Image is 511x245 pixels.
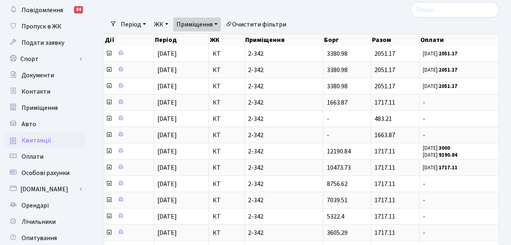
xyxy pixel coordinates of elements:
span: - [326,131,329,140]
th: Дії [104,34,154,46]
a: Орендарі [4,197,85,214]
span: [DATE] [157,49,177,58]
span: [DATE] [157,228,177,237]
span: 3380.98 [326,66,347,74]
span: 2-342 [248,197,320,203]
span: 1717.11 [374,228,395,237]
span: 3380.98 [326,82,347,91]
span: 12190.84 [326,147,350,156]
span: 483.21 [374,114,392,123]
span: - [423,181,495,187]
span: Повідомлення [22,6,63,15]
span: КТ [212,148,241,155]
span: - [326,114,329,123]
span: [DATE] [157,179,177,188]
span: 10473.73 [326,163,350,172]
span: КТ [212,181,241,187]
a: Оплати [4,149,85,165]
b: 9190.84 [439,151,457,159]
b: 2051.17 [439,83,457,90]
span: 3380.98 [326,49,347,58]
span: 2051.17 [374,82,395,91]
span: Приміщення [22,103,58,112]
a: Приміщення [173,17,221,31]
a: Квитанції [4,132,85,149]
b: 1717.11 [439,164,457,171]
span: 7039.51 [326,196,347,205]
span: 2-342 [248,116,320,122]
span: - [423,230,495,236]
a: Період [117,17,149,31]
th: Приміщення [244,34,323,46]
span: КТ [212,116,241,122]
span: Оплати [22,152,43,161]
span: 1717.11 [374,212,395,221]
span: - [423,116,495,122]
span: Квитанції [22,136,51,145]
span: 2-342 [248,148,320,155]
span: - [423,213,495,220]
span: 2-342 [248,50,320,57]
span: [DATE] [157,212,177,221]
span: - [423,197,495,203]
a: Документи [4,67,85,83]
span: 1717.11 [374,179,395,188]
b: 2051.17 [439,66,457,74]
span: Пропуск в ЖК [22,22,61,31]
span: 8756.62 [326,179,347,188]
a: Контакти [4,83,85,100]
span: КТ [212,230,241,236]
th: Оплати [419,34,498,46]
a: ЖК [151,17,172,31]
span: Документи [22,71,54,80]
th: Борг [323,34,371,46]
small: [DATE]: [423,151,457,159]
span: КТ [212,197,241,203]
a: Повідомлення84 [4,2,85,18]
span: Лічильники [22,217,56,226]
span: 1717.11 [374,147,395,156]
span: 1663.87 [326,98,347,107]
span: 2-342 [248,83,320,90]
span: 2-342 [248,213,320,220]
span: - [423,132,495,138]
small: [DATE]: [423,144,450,152]
span: 1663.87 [374,131,395,140]
span: [DATE] [157,98,177,107]
a: Подати заявку [4,35,85,51]
span: Особові рахунки [22,168,70,177]
small: [DATE]: [423,66,457,74]
span: КТ [212,213,241,220]
span: Контакти [22,87,50,96]
small: [DATE]: [423,164,457,171]
span: [DATE] [157,82,177,91]
a: Приміщення [4,100,85,116]
div: 84 [74,6,83,13]
a: Особові рахунки [4,165,85,181]
span: [DATE] [157,114,177,123]
span: 1717.11 [374,98,395,107]
span: 1717.11 [374,163,395,172]
a: Очистити фільтри [222,17,289,31]
th: ЖК [209,34,244,46]
span: 2-342 [248,164,320,171]
span: - [423,99,495,106]
span: 2-342 [248,67,320,73]
span: Орендарі [22,201,49,210]
span: 2051.17 [374,49,395,58]
a: Лічильники [4,214,85,230]
span: КТ [212,67,241,73]
a: Авто [4,116,85,132]
span: КТ [212,83,241,90]
span: КТ [212,50,241,57]
span: [DATE] [157,196,177,205]
span: Авто [22,120,36,129]
span: 2-342 [248,99,320,106]
a: [DOMAIN_NAME] [4,181,85,197]
span: Подати заявку [22,38,64,47]
span: 2051.17 [374,66,395,74]
input: Пошук... [411,2,499,17]
span: КТ [212,164,241,171]
th: Період [154,34,209,46]
small: [DATE]: [423,50,457,57]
